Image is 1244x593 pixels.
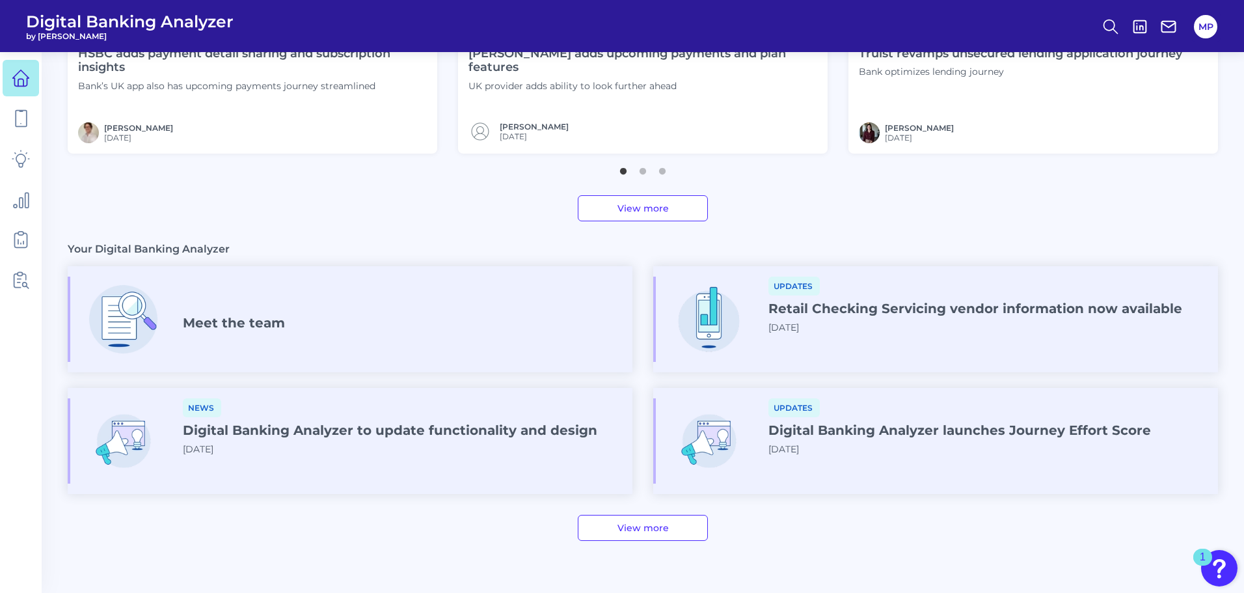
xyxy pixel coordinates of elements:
img: Streamline_Mobile_-_New.png [666,277,751,362]
span: Updates [768,398,820,417]
span: News [183,398,221,417]
span: [DATE] [768,443,799,455]
span: [DATE] [104,133,173,143]
h4: Truist revamps unsecured lending application journey [859,47,1182,61]
a: View more [578,195,708,221]
img: UI_Updates_-_New.png [81,398,166,484]
a: [PERSON_NAME] [104,123,173,133]
span: [DATE] [885,133,954,143]
h3: Your Digital Banking Analyzer [68,242,230,256]
span: Digital Banking Analyzer [26,12,234,31]
span: by [PERSON_NAME] [26,31,234,41]
a: Updates [768,279,820,292]
button: 1 [617,161,630,174]
a: [PERSON_NAME] [500,122,569,131]
h4: HSBC adds payment detail sharing and subscription insights [78,47,427,75]
div: 1 [1200,557,1206,574]
a: News [183,401,221,413]
p: UK provider adds ability to look further ahead [468,80,817,92]
img: UI_Updates_-_New.png [666,398,751,484]
span: [DATE] [183,443,213,455]
a: [PERSON_NAME] [885,123,954,133]
img: MIchael McCaw [78,122,99,143]
h4: Retail Checking Servicing vendor information now available [768,301,1182,316]
span: [DATE] [500,131,569,141]
button: 3 [656,161,669,174]
button: 2 [636,161,649,174]
h4: Digital Banking Analyzer launches Journey Effort Score [768,422,1151,438]
span: [DATE] [768,322,799,333]
p: Bank optimizes lending journey [859,66,1182,77]
button: Open Resource Center, 1 new notification [1201,550,1237,586]
a: View more [578,515,708,541]
h4: Digital Banking Analyzer to update functionality and design [183,422,597,438]
img: RNFetchBlobTmp_0b8yx2vy2p867rz195sbp4h.png [859,122,880,143]
h4: Meet the team [183,315,285,331]
button: MP [1194,15,1217,38]
p: Bank’s UK app also has upcoming payments journey streamlined [78,80,427,92]
a: Updates [768,401,820,413]
span: Updates [768,277,820,296]
h4: [PERSON_NAME] adds upcoming payments and plan features [468,47,817,75]
img: Deep_Dive.png [81,277,166,362]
